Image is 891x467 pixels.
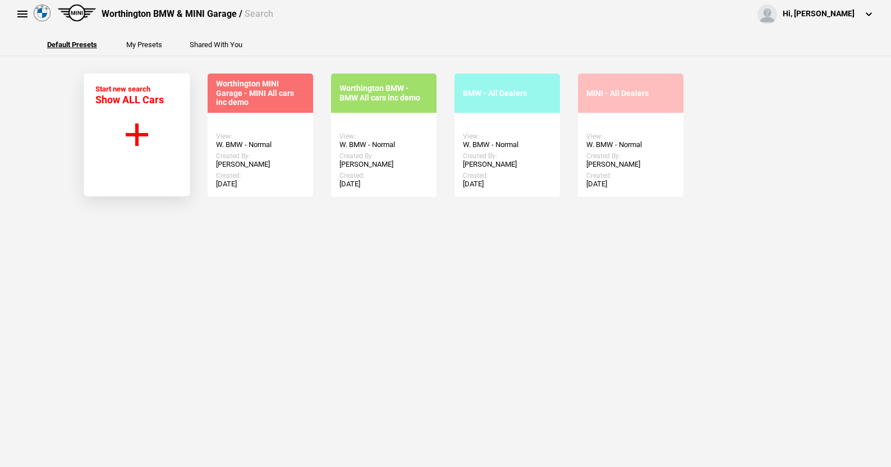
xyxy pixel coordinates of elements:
[783,8,855,20] div: Hi, [PERSON_NAME]
[586,172,675,180] div: Created:
[216,152,305,160] div: Created By:
[339,132,428,140] div: View:
[586,132,675,140] div: View:
[339,160,428,169] div: [PERSON_NAME]
[95,85,164,106] div: Start new search
[463,180,552,189] div: [DATE]
[586,89,675,98] div: MINI - All Dealers
[463,160,552,169] div: [PERSON_NAME]
[463,172,552,180] div: Created:
[339,84,428,103] div: Worthington BMW - BMW All cars inc demo
[339,172,428,180] div: Created:
[586,180,675,189] div: [DATE]
[126,41,162,48] button: My Presets
[58,4,96,21] img: mini.png
[216,140,305,149] div: W. BMW - Normal
[339,180,428,189] div: [DATE]
[339,140,428,149] div: W. BMW - Normal
[586,160,675,169] div: [PERSON_NAME]
[84,73,190,196] button: Start new search Show ALL Cars
[216,180,305,189] div: [DATE]
[216,160,305,169] div: [PERSON_NAME]
[586,152,675,160] div: Created By:
[47,41,97,48] button: Default Presets
[216,79,305,107] div: Worthington MINI Garage - MINI All cars inc demo
[463,132,552,140] div: View:
[190,41,242,48] button: Shared With You
[586,140,675,149] div: W. BMW - Normal
[463,140,552,149] div: W. BMW - Normal
[245,8,273,19] span: Search
[216,132,305,140] div: View:
[339,152,428,160] div: Created By:
[463,89,552,98] div: BMW - All Dealers
[102,8,273,20] div: Worthington BMW & MINI Garage /
[95,94,164,106] span: Show ALL Cars
[34,4,50,21] img: bmw.png
[216,172,305,180] div: Created:
[463,152,552,160] div: Created By:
